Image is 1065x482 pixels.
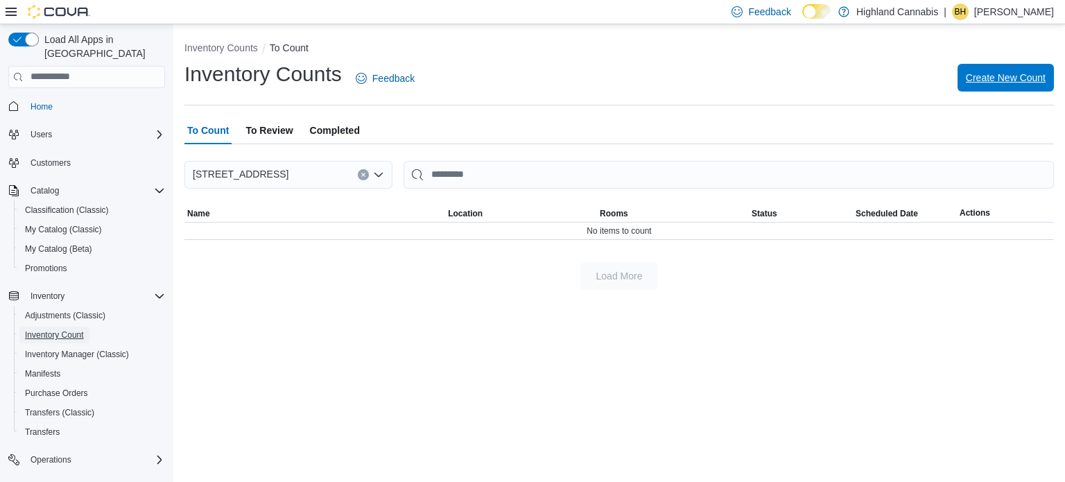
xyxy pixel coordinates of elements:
[25,329,84,341] span: Inventory Count
[19,241,98,257] a: My Catalog (Beta)
[3,286,171,306] button: Inventory
[184,205,445,222] button: Name
[14,259,171,278] button: Promotions
[184,41,1054,58] nav: An example of EuiBreadcrumbs
[3,96,171,117] button: Home
[14,325,171,345] button: Inventory Count
[14,239,171,259] button: My Catalog (Beta)
[39,33,165,60] span: Load All Apps in [GEOGRAPHIC_DATA]
[14,220,171,239] button: My Catalog (Classic)
[25,126,165,143] span: Users
[853,205,957,222] button: Scheduled Date
[14,422,171,442] button: Transfers
[955,3,967,20] span: BH
[31,185,59,196] span: Catalog
[19,404,165,421] span: Transfers (Classic)
[25,451,77,468] button: Operations
[3,125,171,144] button: Users
[25,263,67,274] span: Promotions
[3,181,171,200] button: Catalog
[748,5,790,19] span: Feedback
[358,169,369,180] button: Clear input
[19,385,94,402] a: Purchase Orders
[19,202,165,218] span: Classification (Classic)
[587,225,651,236] span: No items to count
[19,221,165,238] span: My Catalog (Classic)
[749,205,853,222] button: Status
[19,424,65,440] a: Transfers
[952,3,969,20] div: Bernice Hopkins
[25,154,165,171] span: Customers
[350,64,420,92] a: Feedback
[19,307,165,324] span: Adjustments (Classic)
[600,208,628,219] span: Rooms
[245,117,293,144] span: To Review
[14,403,171,422] button: Transfers (Classic)
[184,60,342,88] h1: Inventory Counts
[25,224,102,235] span: My Catalog (Classic)
[19,346,165,363] span: Inventory Manager (Classic)
[19,404,100,421] a: Transfers (Classic)
[14,364,171,384] button: Manifests
[25,407,94,418] span: Transfers (Classic)
[3,450,171,470] button: Operations
[310,117,360,144] span: Completed
[31,157,71,169] span: Customers
[19,327,89,343] a: Inventory Count
[31,129,52,140] span: Users
[19,260,165,277] span: Promotions
[752,208,777,219] span: Status
[25,349,129,360] span: Inventory Manager (Classic)
[19,241,165,257] span: My Catalog (Beta)
[25,243,92,255] span: My Catalog (Beta)
[25,427,60,438] span: Transfers
[31,291,64,302] span: Inventory
[448,208,483,219] span: Location
[14,345,171,364] button: Inventory Manager (Classic)
[25,182,165,199] span: Catalog
[193,166,288,182] span: [STREET_ADDRESS]
[25,98,58,115] a: Home
[856,208,918,219] span: Scheduled Date
[25,98,165,115] span: Home
[19,307,111,324] a: Adjustments (Classic)
[25,182,64,199] button: Catalog
[19,260,73,277] a: Promotions
[802,4,831,19] input: Dark Mode
[25,288,165,304] span: Inventory
[31,454,71,465] span: Operations
[184,42,258,53] button: Inventory Counts
[25,205,109,216] span: Classification (Classic)
[28,5,90,19] img: Cova
[373,169,384,180] button: Open list of options
[25,388,88,399] span: Purchase Orders
[14,200,171,220] button: Classification (Classic)
[19,365,165,382] span: Manifests
[25,126,58,143] button: Users
[960,207,990,218] span: Actions
[445,205,597,222] button: Location
[372,71,415,85] span: Feedback
[19,327,165,343] span: Inventory Count
[597,205,749,222] button: Rooms
[3,153,171,173] button: Customers
[19,365,66,382] a: Manifests
[25,288,70,304] button: Inventory
[19,385,165,402] span: Purchase Orders
[958,64,1054,92] button: Create New Count
[25,155,76,171] a: Customers
[187,117,229,144] span: To Count
[14,384,171,403] button: Purchase Orders
[974,3,1054,20] p: [PERSON_NAME]
[19,346,135,363] a: Inventory Manager (Classic)
[31,101,53,112] span: Home
[270,42,309,53] button: To Count
[966,71,1046,85] span: Create New Count
[596,269,643,283] span: Load More
[14,306,171,325] button: Adjustments (Classic)
[19,202,114,218] a: Classification (Classic)
[25,310,105,321] span: Adjustments (Classic)
[19,221,107,238] a: My Catalog (Classic)
[856,3,938,20] p: Highland Cannabis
